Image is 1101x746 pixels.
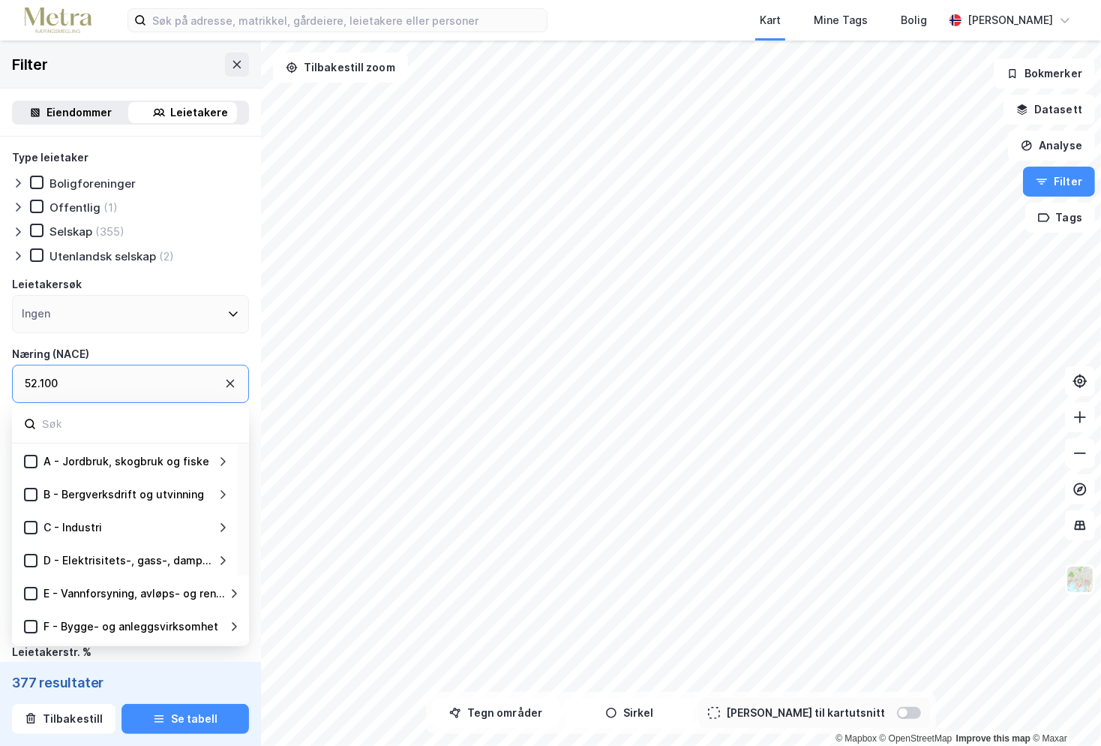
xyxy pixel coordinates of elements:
div: Kart [760,11,781,29]
div: Leietakerstr. % [12,643,91,661]
div: 377 resultater [12,674,249,692]
button: Filter [1023,167,1095,197]
div: [PERSON_NAME] [967,11,1053,29]
div: (2) [159,249,174,263]
div: Kontrollprogram for chat [1026,674,1101,746]
div: Leietakere [171,104,229,122]
div: Filter [12,53,48,77]
div: Utenlandsk selskap [49,249,156,263]
img: metra-logo.256734c3b2bbffee19d4.png [24,8,91,34]
div: Næring (NACE) [12,345,89,363]
button: Tags [1025,203,1095,233]
div: Offentlig [49,200,100,215]
div: Mine Tags [814,11,868,29]
button: Tilbakestill zoom [273,53,408,83]
div: Ingen [22,305,50,323]
div: [PERSON_NAME] til kartutsnitt [726,704,885,722]
div: Type leietaker [12,149,88,167]
iframe: Chat Widget [1026,674,1101,746]
div: (1) [103,200,118,215]
a: OpenStreetMap [880,733,952,744]
div: Selskap [49,224,92,239]
div: Leietakersøk [12,275,82,293]
button: Datasett [1003,95,1095,125]
input: Søk på adresse, matrikkel, gårdeiere, leietakere eller personer [146,9,547,32]
a: Mapbox [835,733,877,744]
img: Z [1066,565,1094,594]
button: Analyse [1008,131,1095,161]
div: 52.100 [25,375,58,393]
button: Tegn områder [432,698,559,728]
div: Eiendommer [47,104,112,122]
button: Se tabell [121,704,249,734]
button: Tilbakestill [12,704,115,734]
a: Improve this map [956,733,1030,744]
button: Sirkel [565,698,693,728]
button: Bokmerker [994,59,1095,89]
div: Boligforeninger [49,176,136,191]
div: Bolig [901,11,927,29]
div: (355) [95,224,124,239]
